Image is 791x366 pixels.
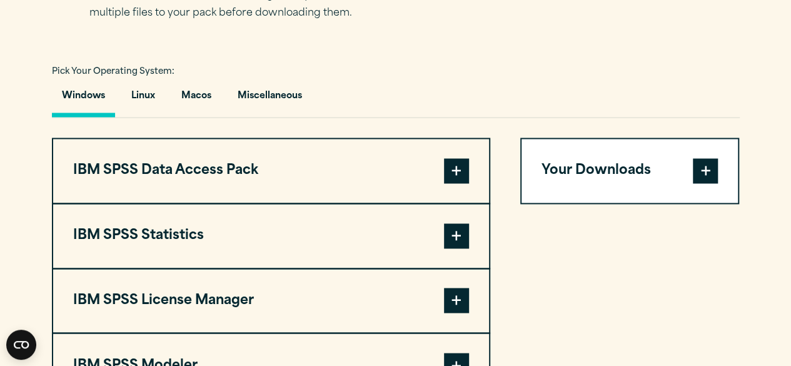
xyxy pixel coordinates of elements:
[228,81,312,117] button: Miscellaneous
[53,269,489,333] button: IBM SPSS License Manager
[521,139,738,203] button: Your Downloads
[171,81,221,117] button: Macos
[121,81,165,117] button: Linux
[52,68,174,76] span: Pick Your Operating System:
[6,330,36,360] button: Open CMP widget
[53,204,489,268] button: IBM SPSS Statistics
[52,81,115,117] button: Windows
[53,139,489,203] button: IBM SPSS Data Access Pack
